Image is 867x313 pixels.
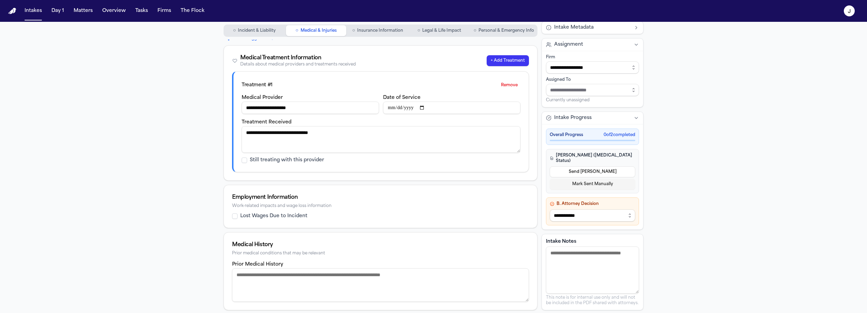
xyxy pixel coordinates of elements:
button: Go to Insurance Information [348,25,408,36]
textarea: Intake notes [546,247,639,294]
button: Tasks [133,5,151,17]
div: Details about medical providers and treatments received [240,62,356,67]
button: Firms [155,5,174,17]
span: Assignment [554,41,583,48]
span: Intake Progress [554,115,592,121]
button: Day 1 [49,5,67,17]
div: Treatment # 1 [242,82,273,89]
button: Go to Incident & Liability [224,25,285,36]
h4: B. Attorney Decision [550,201,635,207]
input: Date of service [383,102,520,114]
span: Personal & Emergency Info [478,28,534,33]
label: Treatment Received [242,120,291,125]
button: + Add Treatment [487,55,529,66]
div: Work-related impacts and wage loss information [232,204,529,209]
button: Go to Personal & Emergency Info [471,25,537,36]
button: Mark Sent Manually [550,179,635,190]
span: 0 of 2 completed [604,132,635,138]
div: Firm [546,55,639,60]
span: ○ [474,27,476,34]
span: Medical & Injuries [301,28,337,33]
h4: [PERSON_NAME] ([MEDICAL_DATA] Status) [550,153,635,164]
span: Incident & Liability [238,28,276,33]
input: Medical provider [242,102,379,114]
span: Intake Metadata [554,24,594,31]
button: Assignment [542,39,643,51]
textarea: Prior medical history [232,268,529,302]
span: Legal & Life Impact [422,28,461,33]
div: Medical History [232,241,529,249]
button: The Flock [178,5,207,17]
span: ○ [417,27,420,34]
button: Intake Metadata [542,21,643,34]
label: Still treating with this provider [250,157,324,164]
button: Intakes [22,5,45,17]
div: Prior medical conditions that may be relevant [232,251,529,256]
img: Finch Logo [8,8,16,14]
div: Assigned To [546,77,639,83]
input: Assign to staff member [546,84,639,96]
button: Matters [71,5,95,17]
div: Employment Information [232,193,529,202]
button: Overview [100,5,128,17]
span: ○ [233,27,236,34]
label: Intake Notes [546,238,639,245]
label: Date of Service [383,95,421,100]
button: Go to Legal & Life Impact [409,25,470,36]
label: Lost Wages Due to Incident [240,213,307,220]
span: Insurance Information [357,28,403,33]
button: Send [PERSON_NAME] [550,166,635,177]
button: Go to Medical & Injuries [286,25,346,36]
button: Intake Progress [542,112,643,124]
label: Medical Provider [242,95,283,100]
span: Currently unassigned [546,98,590,103]
span: ○ [352,27,355,34]
div: Medical Treatment Information [240,54,356,62]
textarea: Treatment received [242,126,520,153]
input: Select firm [546,61,639,74]
label: Prior Medical History [232,262,283,267]
a: Home [8,8,16,14]
span: Overall Progress [550,132,583,138]
span: ○ [295,27,298,34]
p: This note is for internal use only and will not be included in the PDF shared with attorneys. [546,295,639,306]
button: Remove [498,80,520,91]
